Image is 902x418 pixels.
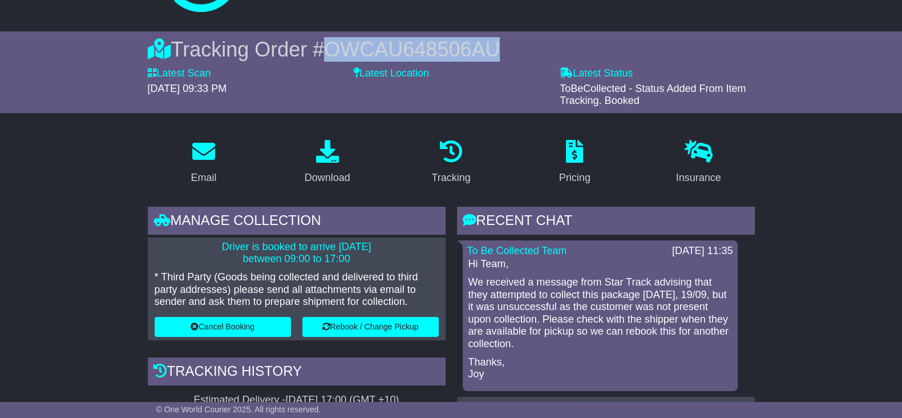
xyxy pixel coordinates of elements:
[552,136,598,190] a: Pricing
[155,317,291,337] button: Cancel Booking
[560,83,746,107] span: ToBeCollected - Status Added From Item Tracking. Booked
[148,83,227,94] span: [DATE] 09:33 PM
[302,317,439,337] button: Rebook / Change Pickup
[148,357,446,388] div: Tracking history
[324,38,500,61] span: OWCAU648506AU
[431,170,470,186] div: Tracking
[148,37,755,62] div: Tracking Order #
[155,271,439,308] p: * Third Party (Goods being collected and delivered to third party addresses) please send all atta...
[559,170,590,186] div: Pricing
[191,170,216,186] div: Email
[468,276,732,351] p: We received a message from Star Track advising that they attempted to collect this package [DATE]...
[560,67,633,80] label: Latest Status
[424,136,478,190] a: Tracking
[468,356,732,381] p: Thanks, Joy
[305,170,350,186] div: Download
[457,207,755,238] div: RECENT CHAT
[148,67,211,80] label: Latest Scan
[354,67,429,80] label: Latest Location
[148,394,446,407] div: Estimated Delivery -
[155,241,439,266] p: Driver is booked to arrive [DATE] between 09:00 to 17:00
[669,136,729,190] a: Insurance
[148,207,446,238] div: Manage collection
[676,170,721,186] div: Insurance
[156,405,321,414] span: © One World Courier 2025. All rights reserved.
[286,394,399,407] div: [DATE] 17:00 (GMT +10)
[467,245,567,256] a: To Be Collected Team
[297,136,358,190] a: Download
[468,258,732,271] p: Hi Team,
[183,136,224,190] a: Email
[672,245,733,258] div: [DATE] 11:35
